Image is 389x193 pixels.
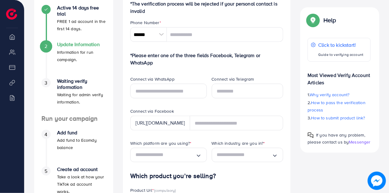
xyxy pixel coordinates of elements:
li: Active 14 days free trial [34,5,113,42]
div: [URL][DOMAIN_NAME] [130,116,190,130]
p: 3. [308,114,371,122]
li: Add fund [34,130,113,166]
span: (compulsory) [154,188,176,193]
label: Connect via Telegram [212,76,254,82]
p: *Please enter one of the three fields Facebook, Telegram or WhatsApp [130,52,283,66]
span: 4 [45,131,47,138]
p: Click to kickstart! [318,41,363,49]
li: Waiting verify information [34,78,113,115]
span: How to pass the verification process [308,100,366,113]
span: If you have any problem, please contact us by [308,132,365,145]
img: logo [6,9,17,20]
img: Popup guide [308,132,314,138]
p: Information for run campaign. [57,49,106,63]
img: Popup guide [308,15,319,26]
p: FREE 1 ad account in the first 14 days. [57,18,106,32]
h4: Run your campaign [34,115,113,122]
div: Search for option [130,148,207,162]
label: Connect via Facebook [130,108,174,114]
p: Help [323,16,336,24]
p: Add fund to Ecomdy balance [57,137,106,151]
label: Connect via WhatsApp [130,76,175,82]
span: 3 [45,79,47,86]
span: 2 [45,43,47,50]
label: Phone Number [130,20,161,26]
img: image [368,172,386,190]
p: Waiting for admin verify information. [57,91,106,106]
span: Why verify account? [310,92,350,98]
input: Search for option [217,150,272,160]
span: How to submit product link? [311,115,365,121]
p: 2. [308,99,371,114]
span: 5 [45,168,47,175]
h4: Active 14 days free trial [57,5,106,16]
label: Which industry are you in? [212,140,265,146]
div: Search for option [212,148,283,162]
h4: Which product you’re selling? [130,172,283,180]
h4: Add fund [57,130,106,136]
li: Update Information [34,42,113,78]
p: 1. [308,91,371,98]
span: Messenger [349,139,370,145]
h4: Create ad account [57,166,106,172]
input: Search for option [135,150,196,160]
p: Most Viewed Verify Account Articles [308,67,371,86]
h4: Waiting verify information [57,78,106,90]
label: Which platform are you using? [130,140,192,146]
h4: Update Information [57,42,106,47]
p: Guide to verifying account [318,51,363,58]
